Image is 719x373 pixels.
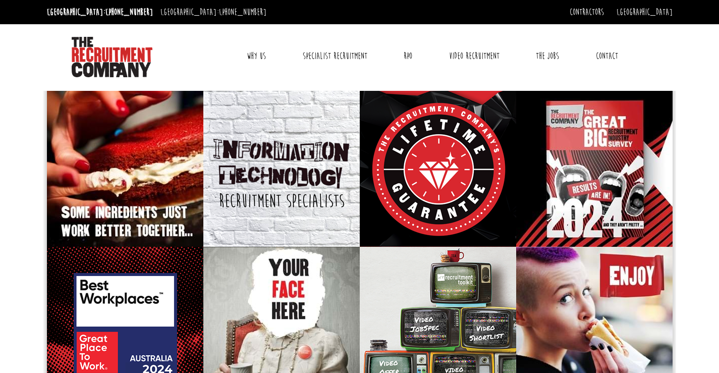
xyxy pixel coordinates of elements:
[44,4,155,20] li: [GEOGRAPHIC_DATA]:
[441,43,507,69] a: Video Recruitment
[588,43,626,69] a: Contact
[528,43,567,69] a: The Jobs
[239,43,273,69] a: Why Us
[570,7,604,18] a: Contractors
[295,43,375,69] a: Specialist Recruitment
[617,7,673,18] a: [GEOGRAPHIC_DATA]
[158,4,269,20] li: [GEOGRAPHIC_DATA]:
[105,7,153,18] a: [PHONE_NUMBER]
[219,7,266,18] a: [PHONE_NUMBER]
[396,43,420,69] a: RPO
[72,37,152,77] img: The Recruitment Company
